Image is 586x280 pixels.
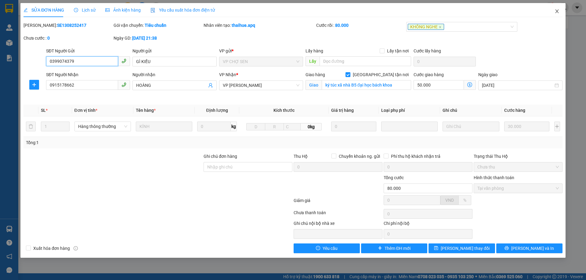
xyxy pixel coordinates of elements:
[219,72,236,77] span: VP Nhận
[306,56,320,66] span: Lấy
[301,123,321,130] span: 0kg
[294,243,360,253] button: exclamation-circleYêu cầu
[414,48,441,53] label: Cước lấy hàng
[121,82,126,87] span: phone
[384,175,404,180] span: Tổng cước
[74,108,97,113] span: Đơn vị tính
[463,198,466,203] span: %
[284,123,301,130] input: C
[136,122,192,131] input: VD: Bàn, Ghế
[26,122,36,131] button: delete
[379,105,440,116] th: Loại phụ phí
[105,8,141,12] span: Ảnh kiện hàng
[548,3,566,20] button: Close
[150,8,215,12] span: Yêu cầu xuất hóa đơn điện tử
[204,22,315,29] div: Nhân viên tạo:
[408,24,444,30] span: KHÔNG NGHE
[41,108,46,113] span: SL
[320,56,411,66] input: Dọc đường
[482,82,553,89] input: Ngày giao
[121,58,126,63] span: phone
[496,243,562,253] button: printer[PERSON_NAME] và In
[439,26,442,29] span: close
[429,243,495,253] button: save[PERSON_NAME] thay đổi
[477,184,559,193] span: Tại văn phòng
[467,82,472,87] span: dollar-circle
[440,105,501,116] th: Ghi chú
[389,153,443,160] span: Phí thu hộ khách nhận trả
[443,122,499,131] input: Ghi Chú
[145,23,166,28] b: Tiêu chuẩn
[554,122,560,131] button: plus
[74,246,78,250] span: info-circle
[336,153,382,160] span: Chuyển khoản ng. gửi
[504,122,550,131] input: 0
[132,71,216,78] div: Người nhận
[504,108,525,113] span: Cước hàng
[265,123,284,130] input: R
[24,35,112,41] div: Chưa cước :
[114,35,202,41] div: Ngày GD:
[378,246,382,251] span: plus
[132,36,157,41] b: [DATE] 21:38
[474,175,514,180] label: Hình thức thanh toán
[306,48,323,53] span: Lấy hàng
[445,198,454,203] span: VND
[385,48,411,54] span: Lấy tận nơi
[361,243,427,253] button: plusThêm ĐH mới
[46,48,130,54] div: SĐT Người Gửi
[24,8,28,12] span: edit
[414,72,444,77] label: Cước giao hàng
[273,108,295,113] span: Kích thước
[78,122,127,131] span: Hàng thông thường
[294,220,382,229] div: Ghi chú nội bộ nhà xe
[316,246,320,251] span: exclamation-circle
[477,162,559,172] span: Chưa thu
[331,108,354,113] span: Giá trị hàng
[350,71,411,78] span: [GEOGRAPHIC_DATA] tận nơi
[231,122,237,131] span: kg
[219,48,303,54] div: VP gửi
[46,71,130,78] div: SĐT Người Nhận
[150,8,155,13] img: icon
[74,8,96,12] span: Lịch sử
[505,246,509,251] span: printer
[511,245,554,252] span: [PERSON_NAME] và In
[385,245,411,252] span: Thêm ĐH mới
[246,123,265,130] input: D
[323,245,338,252] span: Yêu cầu
[204,162,292,172] input: Ghi chú đơn hàng
[132,48,216,54] div: Người gửi
[232,23,255,28] b: thaihue.apq
[316,22,405,29] div: Cước rồi :
[434,246,438,251] span: save
[294,154,308,159] span: Thu Hộ
[306,72,325,77] span: Giao hàng
[384,220,472,229] div: Chi phí nội bộ
[414,57,476,66] input: Cước lấy hàng
[208,83,213,88] span: user-add
[441,245,490,252] span: [PERSON_NAME] thay đổi
[293,197,383,208] div: Giảm giá
[474,153,562,160] div: Trạng thái Thu Hộ
[24,22,112,29] div: [PERSON_NAME]:
[206,108,228,113] span: Định lượng
[306,80,322,90] span: Giao
[29,80,39,90] button: plus
[555,9,559,14] span: close
[223,81,299,90] span: VP NGỌC HỒI
[114,22,202,29] div: Gói vận chuyển:
[414,80,464,90] input: Cước giao hàng
[223,57,299,66] span: VP CHỢ SEN
[74,8,78,12] span: clock-circle
[47,36,50,41] b: 0
[322,80,411,90] input: Giao tận nơi
[30,82,39,87] span: plus
[26,139,226,146] div: Tổng: 1
[478,72,497,77] label: Ngày giao
[105,8,110,12] span: picture
[31,245,72,252] span: Xuất hóa đơn hàng
[293,209,383,220] div: Chưa thanh toán
[204,154,237,159] label: Ghi chú đơn hàng
[331,122,377,131] input: 0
